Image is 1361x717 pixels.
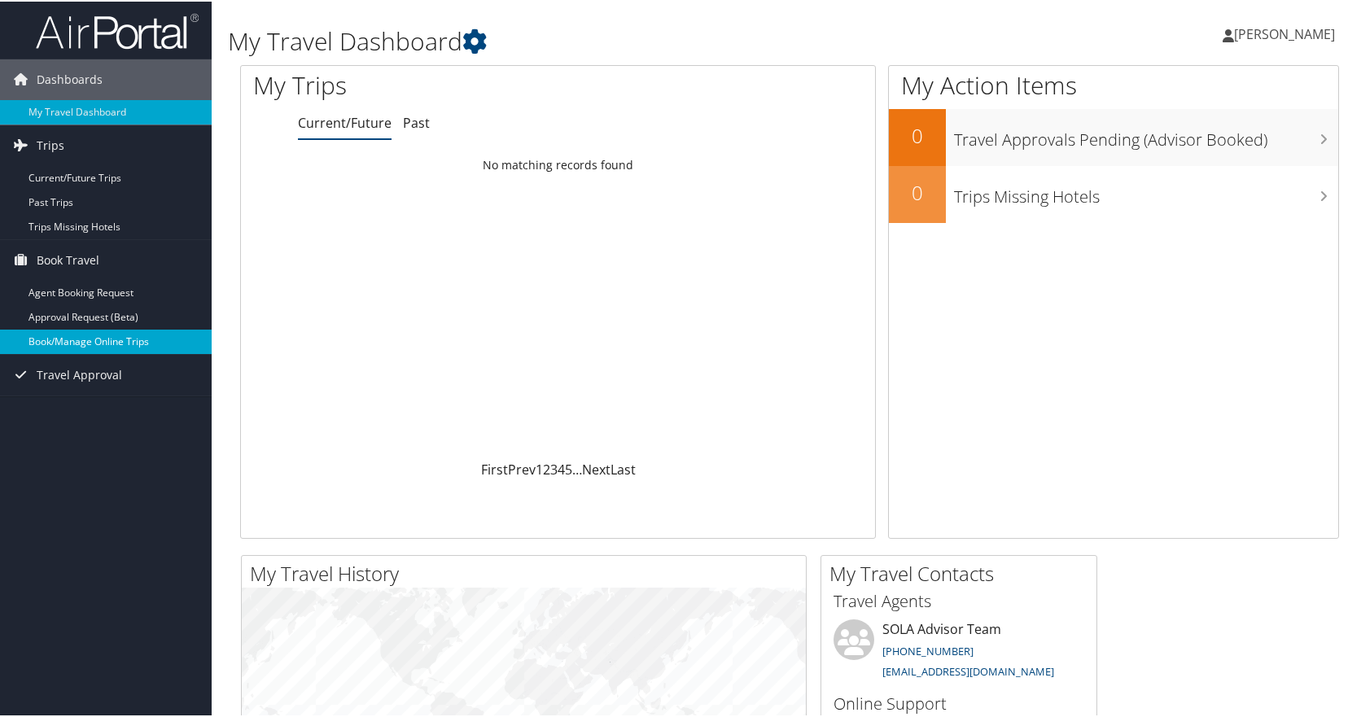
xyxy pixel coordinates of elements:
[536,459,543,477] a: 1
[882,642,974,657] a: [PHONE_NUMBER]
[1234,24,1335,42] span: [PERSON_NAME]
[954,176,1338,207] h3: Trips Missing Hotels
[228,23,977,57] h1: My Travel Dashboard
[610,459,636,477] a: Last
[889,67,1338,101] h1: My Action Items
[241,149,875,178] td: No matching records found
[834,588,1084,611] h3: Travel Agents
[37,238,99,279] span: Book Travel
[825,618,1092,684] li: SOLA Advisor Team
[37,58,103,98] span: Dashboards
[508,459,536,477] a: Prev
[565,459,572,477] a: 5
[889,107,1338,164] a: 0Travel Approvals Pending (Advisor Booked)
[36,11,199,49] img: airportal-logo.png
[558,459,565,477] a: 4
[298,112,392,130] a: Current/Future
[253,67,599,101] h1: My Trips
[889,177,946,205] h2: 0
[829,558,1096,586] h2: My Travel Contacts
[250,558,806,586] h2: My Travel History
[954,119,1338,150] h3: Travel Approvals Pending (Advisor Booked)
[889,164,1338,221] a: 0Trips Missing Hotels
[403,112,430,130] a: Past
[889,120,946,148] h2: 0
[481,459,508,477] a: First
[37,124,64,164] span: Trips
[1223,8,1351,57] a: [PERSON_NAME]
[543,459,550,477] a: 2
[37,353,122,394] span: Travel Approval
[572,459,582,477] span: …
[882,662,1054,677] a: [EMAIL_ADDRESS][DOMAIN_NAME]
[582,459,610,477] a: Next
[834,691,1084,714] h3: Online Support
[550,459,558,477] a: 3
